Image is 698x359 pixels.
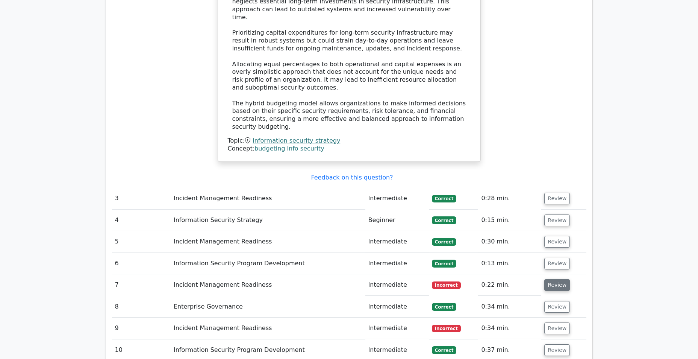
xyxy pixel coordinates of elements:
td: 9 [112,318,171,339]
td: 0:28 min. [478,188,541,209]
a: budgeting info security [254,145,324,152]
div: Topic: [228,137,471,145]
td: Information Security Program Development [171,253,365,274]
td: Incident Management Readiness [171,188,365,209]
span: Correct [432,195,456,202]
td: 6 [112,253,171,274]
td: Incident Management Readiness [171,274,365,296]
td: Incident Management Readiness [171,231,365,253]
span: Correct [432,260,456,267]
td: Intermediate [365,274,429,296]
td: Enterprise Governance [171,296,365,318]
td: Incident Management Readiness [171,318,365,339]
td: 8 [112,296,171,318]
td: Intermediate [365,188,429,209]
a: information security strategy [253,137,340,144]
button: Review [544,322,570,334]
td: 4 [112,210,171,231]
td: 0:13 min. [478,253,541,274]
button: Review [544,344,570,356]
span: Incorrect [432,281,461,289]
div: Concept: [228,145,471,153]
td: Intermediate [365,231,429,253]
td: 0:34 min. [478,318,541,339]
td: Beginner [365,210,429,231]
span: Correct [432,216,456,224]
td: 0:15 min. [478,210,541,231]
span: Correct [432,346,456,354]
td: Intermediate [365,253,429,274]
td: 0:30 min. [478,231,541,253]
td: Intermediate [365,296,429,318]
td: 7 [112,274,171,296]
button: Review [544,193,570,204]
td: 0:34 min. [478,296,541,318]
button: Review [544,279,570,291]
button: Review [544,236,570,248]
span: Incorrect [432,325,461,332]
span: Correct [432,238,456,246]
button: Review [544,301,570,313]
a: Feedback on this question? [311,174,393,181]
button: Review [544,214,570,226]
td: 3 [112,188,171,209]
td: 5 [112,231,171,253]
td: Information Security Strategy [171,210,365,231]
td: Intermediate [365,318,429,339]
span: Correct [432,303,456,310]
button: Review [544,258,570,269]
td: 0:22 min. [478,274,541,296]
